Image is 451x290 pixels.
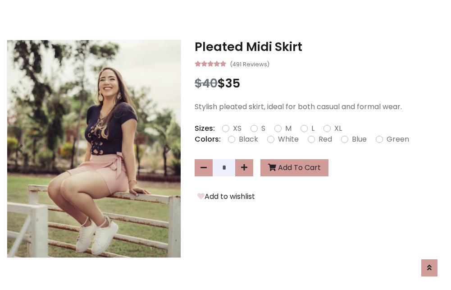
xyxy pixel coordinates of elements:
button: Add To Cart [260,159,328,176]
label: Blue [352,134,367,145]
label: M [285,123,292,134]
span: $40 [195,75,218,92]
label: Red [319,134,332,145]
label: Black [239,134,258,145]
small: (491 Reviews) [230,58,269,69]
p: Sizes: [195,123,215,134]
label: S [261,123,265,134]
p: Colors: [195,134,221,145]
label: Green [387,134,409,145]
button: Add to wishlist [195,191,258,203]
h3: Pleated Midi Skirt [195,40,444,54]
label: XL [334,123,342,134]
label: L [311,123,314,134]
label: XS [233,123,241,134]
label: White [278,134,299,145]
img: Image [7,40,181,257]
p: Stylish pleated skirt, ideal for both casual and formal wear. [195,101,444,112]
h3: $ [195,76,444,91]
span: 35 [225,75,240,92]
